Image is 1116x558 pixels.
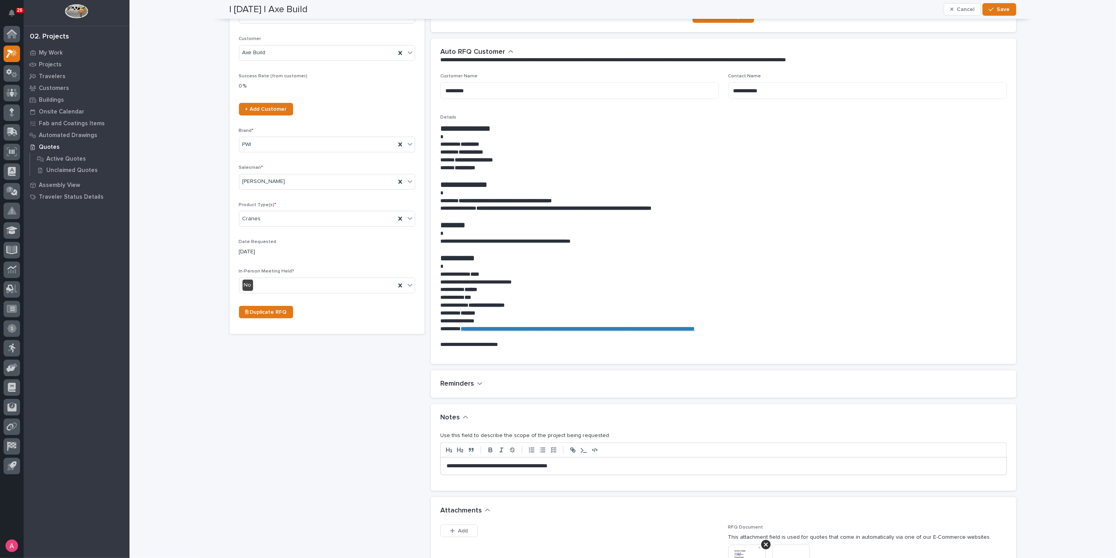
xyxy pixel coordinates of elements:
p: Quotes [39,144,60,151]
span: Details [440,115,456,120]
p: Onsite Calendar [39,108,84,115]
span: RFQ Document [728,525,763,530]
a: Unclaimed Quotes [30,165,129,176]
span: Customer [239,37,261,41]
img: Workspace Logo [65,4,88,18]
h2: Attachments [440,507,482,515]
button: Attachments [440,507,491,515]
p: Active Quotes [46,156,86,163]
p: Buildings [39,97,64,104]
h2: | [DATE] | Axe Build [230,4,308,15]
span: Date Requested [239,240,277,244]
span: Success Rate (from customer) [239,74,308,79]
p: Use this field to describe the scope of the project being requested. [440,432,1007,440]
button: Cancel [944,3,981,16]
a: My Work [24,47,129,59]
a: Projects [24,59,129,70]
p: [DATE] [239,248,415,256]
a: Quotes [24,141,129,153]
a: Automated Drawings [24,129,129,141]
button: users-avatar [4,538,20,554]
span: Contact Name [728,74,761,79]
span: Cranes [243,215,261,223]
p: Assembly View [39,182,80,189]
p: Travelers [39,73,66,80]
span: PWI [243,141,252,149]
button: Auto RFQ Customer [440,48,514,57]
a: Buildings [24,94,129,106]
p: 26 [17,7,22,13]
span: Customer Name [440,74,478,79]
button: Reminders [440,380,483,388]
div: 02. Projects [30,33,69,41]
p: Automated Drawings [39,132,97,139]
a: ⎘ Duplicate RFQ [239,306,293,318]
h2: Reminders [440,380,474,388]
p: Traveler Status Details [39,194,104,201]
a: Assembly View [24,179,129,191]
button: Notes [440,413,469,422]
span: In-Person Meeting Held? [239,269,295,274]
p: Customers [39,85,69,92]
div: Notifications26 [10,9,20,22]
span: + Add Customer [245,106,287,112]
button: Notifications [4,5,20,21]
a: Onsite Calendar [24,106,129,117]
p: My Work [39,49,63,57]
p: This attachment field is used for quotes that come in automatically via one of our E-Commerce web... [728,533,1007,542]
p: Unclaimed Quotes [46,167,98,174]
a: Travelers [24,70,129,82]
a: + Add Customer [239,103,293,115]
h2: Notes [440,413,460,422]
span: Brand [239,128,254,133]
span: Salesman [239,165,263,170]
a: Active Quotes [30,153,129,164]
span: Add [458,527,468,534]
h2: Auto RFQ Customer [440,48,505,57]
a: Fab and Coatings Items [24,117,129,129]
span: Product Type(s) [239,203,277,207]
span: ⎘ Duplicate RFQ [245,309,287,315]
button: Add [440,525,478,537]
button: Save [983,3,1016,16]
a: Customers [24,82,129,94]
p: Fab and Coatings Items [39,120,105,127]
a: Traveler Status Details [24,191,129,203]
span: Axe Build [243,49,266,57]
p: 0 % [239,82,415,90]
div: No [243,280,253,291]
span: Cancel [957,6,974,13]
span: [PERSON_NAME] [243,177,285,186]
p: Projects [39,61,62,68]
span: Save [997,6,1010,13]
